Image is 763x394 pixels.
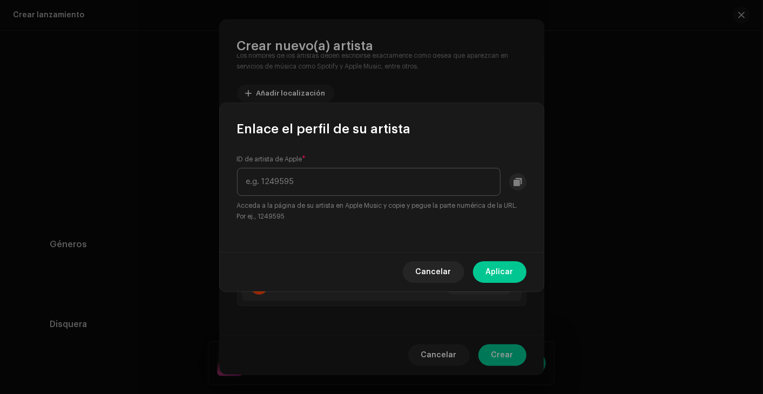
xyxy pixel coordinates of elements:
button: Cancelar [403,261,464,283]
small: Acceda a la página de su artista en Apple Music y copie y pegue la parte numérica de la URL. Por ... [237,200,526,222]
input: e.g. 1249595 [237,168,501,196]
span: Cancelar [416,261,451,283]
span: Aplicar [486,261,514,283]
span: Enlace el perfil de su artista [237,120,411,138]
label: ID de artista de Apple [237,155,306,164]
button: Aplicar [473,261,526,283]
